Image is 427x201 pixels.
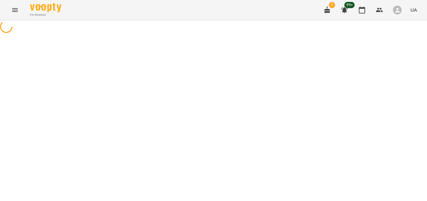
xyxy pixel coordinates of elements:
[344,2,355,8] span: 99+
[329,2,335,8] span: 1
[408,4,419,16] button: UA
[8,3,23,18] button: Menu
[30,3,61,12] img: Voopty Logo
[410,7,417,13] span: UA
[30,13,61,17] span: For Business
